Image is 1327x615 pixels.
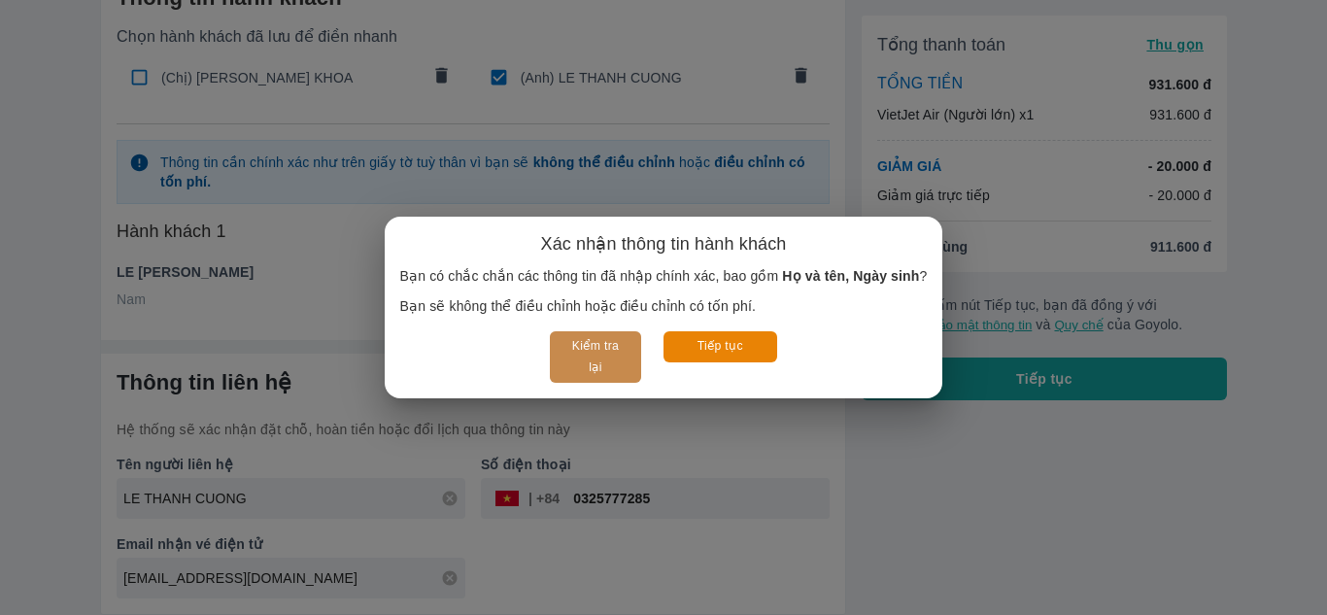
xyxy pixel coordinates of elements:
button: Tiếp tục [663,331,777,361]
p: Bạn sẽ không thể điều chỉnh hoặc điều chỉnh có tốn phí. [400,296,928,316]
b: Họ và tên, Ngày sinh [782,268,919,284]
p: Bạn có chắc chắn các thông tin đã nhập chính xác, bao gồm ? [400,266,928,286]
h6: Xác nhận thông tin hành khách [541,232,787,256]
button: Kiểm tra lại [550,331,640,383]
